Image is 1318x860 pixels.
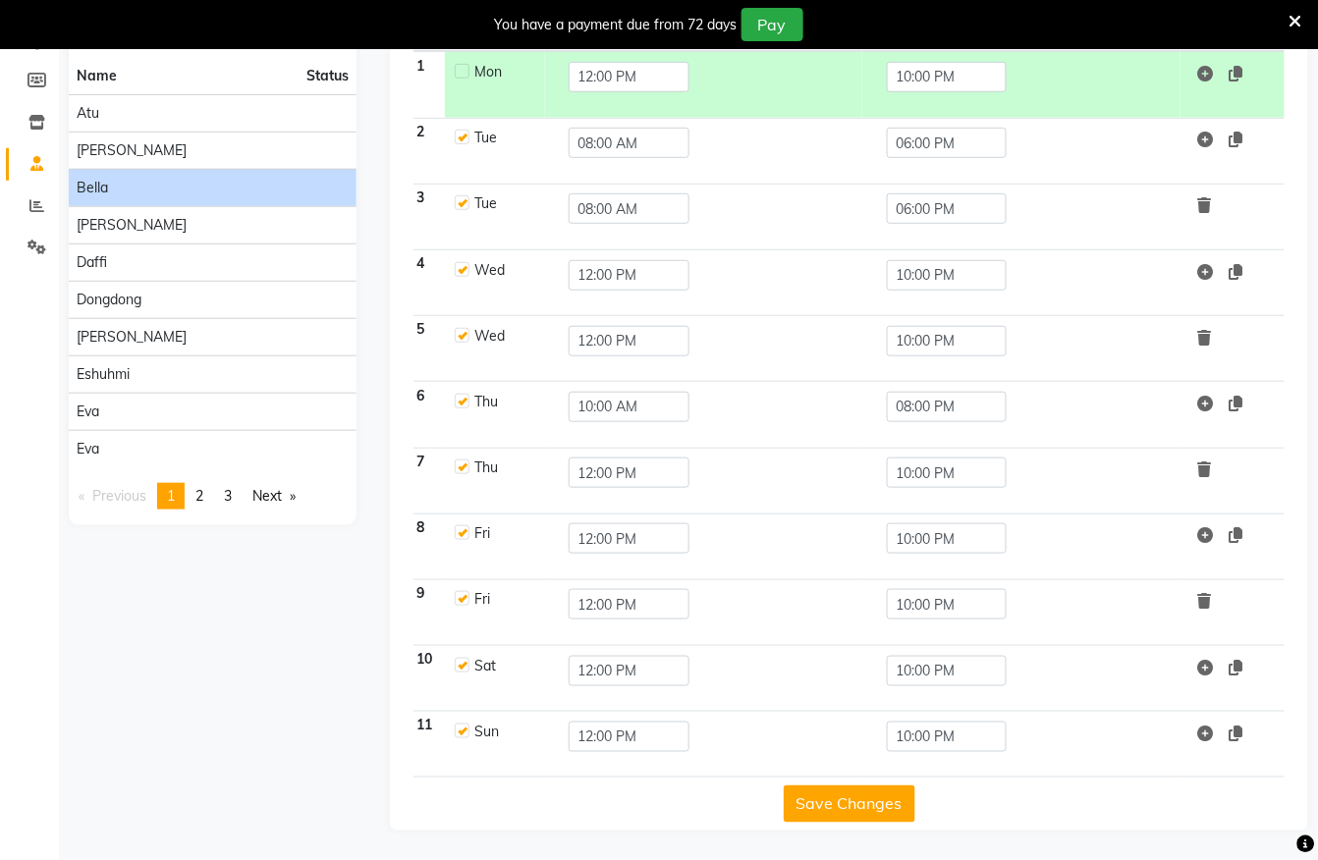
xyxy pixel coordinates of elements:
nav: Pagination [69,483,357,510]
th: 3 [413,184,445,249]
th: 10 [413,646,445,712]
th: 1 [413,51,445,118]
span: Status [306,66,349,86]
button: Pay [741,8,803,41]
span: dongdong [77,290,141,310]
a: Next [243,483,305,510]
span: Atu [77,103,99,124]
div: Fri [474,589,535,610]
span: Eva [77,439,99,459]
div: Sat [474,656,535,676]
div: Tue [474,193,535,214]
span: Eshuhmi [77,364,130,385]
th: 5 [413,316,445,382]
div: Tue [474,128,535,148]
span: Previous [92,487,146,505]
th: 6 [413,382,445,448]
div: Fri [474,523,535,544]
th: 7 [413,448,445,513]
span: 1 [167,487,175,505]
div: Sun [474,722,535,742]
span: Daffi [77,252,107,273]
th: 2 [413,118,445,184]
span: 2 [195,487,203,505]
div: Thu [474,392,535,412]
div: Wed [474,326,535,347]
span: [PERSON_NAME] [77,215,187,236]
th: 4 [413,249,445,315]
th: 8 [413,513,445,579]
span: eva [77,402,99,422]
div: Thu [474,457,535,478]
button: Save Changes [784,785,915,823]
div: You have a payment due from 72 days [495,15,738,35]
div: Mon [474,62,535,82]
span: Bella [77,178,108,198]
span: 3 [224,487,232,505]
th: 9 [413,579,445,645]
span: [PERSON_NAME] [77,327,187,348]
span: [PERSON_NAME] [77,140,187,161]
div: Wed [474,260,535,281]
span: Name [77,67,117,84]
th: 11 [413,712,445,778]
